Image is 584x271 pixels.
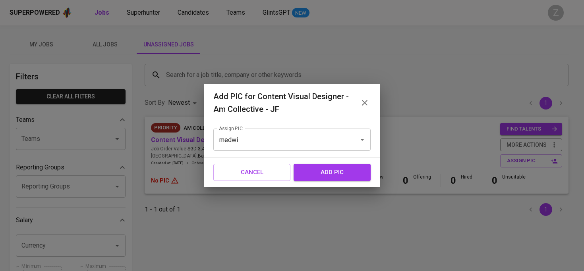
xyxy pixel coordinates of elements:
span: Cancel [222,167,282,177]
h6: Add PIC for Content Visual Designer - Am Collective - JF [213,90,352,115]
button: Open [357,134,368,145]
button: add pic [294,164,371,181]
span: add pic [302,167,362,177]
button: Cancel [213,164,290,181]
